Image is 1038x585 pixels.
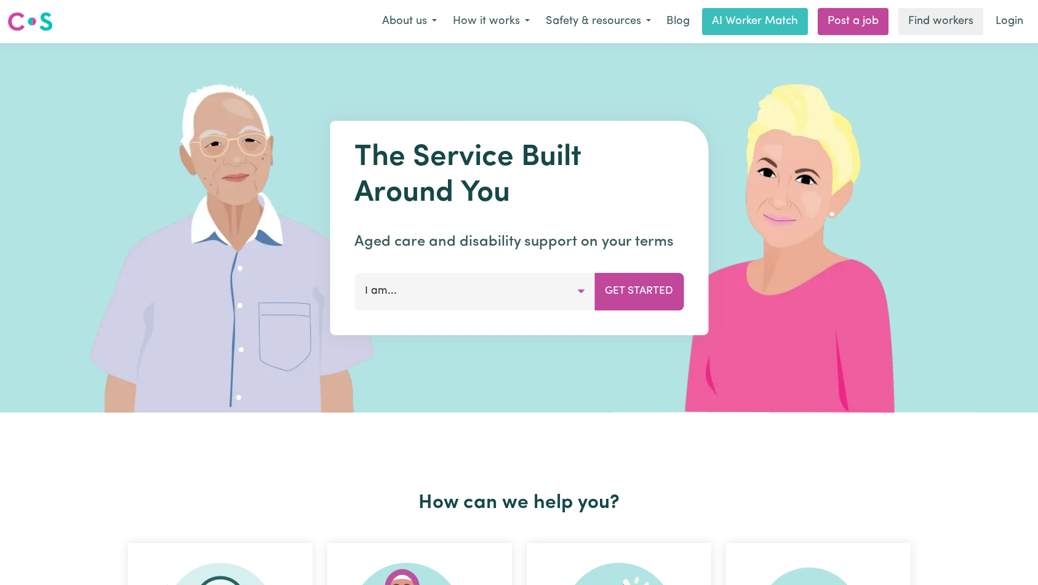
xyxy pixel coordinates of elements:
a: Find workers [898,8,983,35]
h2: How can we help you? [121,491,918,515]
a: Login [988,8,1031,35]
button: I am... [354,273,595,310]
a: Careseekers logo [7,7,53,36]
p: Aged care and disability support on your terms [354,231,684,253]
a: Blog [659,8,697,35]
button: How it works [445,9,538,34]
button: About us [374,9,445,34]
button: Get Started [594,273,684,310]
button: Safety & resources [538,9,659,34]
a: Post a job [818,8,888,35]
img: Careseekers logo [7,10,53,33]
a: AI Worker Match [702,8,808,35]
h1: The Service Built Around You [354,140,684,211]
